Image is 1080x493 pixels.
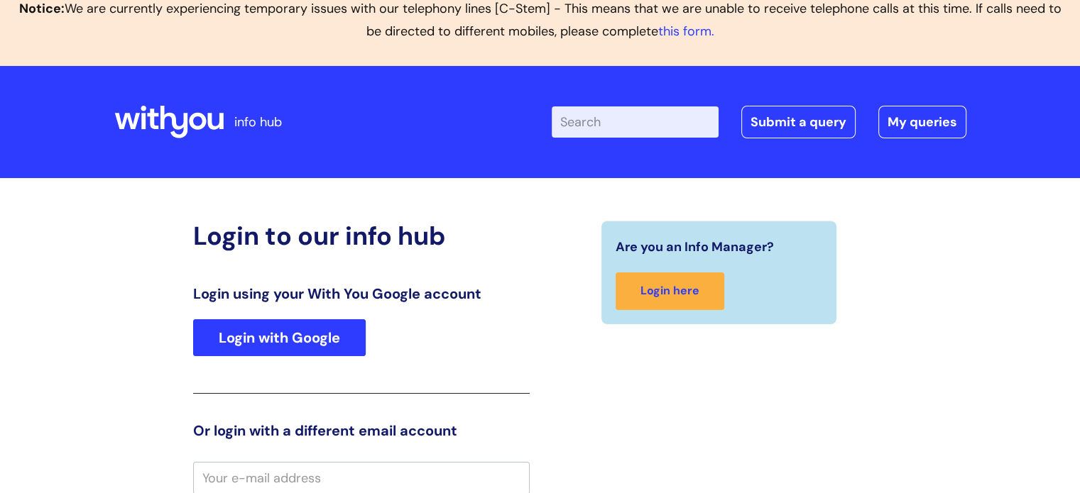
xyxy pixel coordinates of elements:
[878,106,966,138] a: My queries
[616,272,724,310] a: Login here
[616,236,774,258] span: Are you an Info Manager?
[193,285,530,302] h3: Login using your With You Google account
[658,23,714,40] a: this form.
[193,319,366,356] a: Login with Google
[741,106,856,138] a: Submit a query
[234,111,282,133] p: info hub
[193,221,530,251] h2: Login to our info hub
[552,106,719,138] input: Search
[193,422,530,439] h3: Or login with a different email account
